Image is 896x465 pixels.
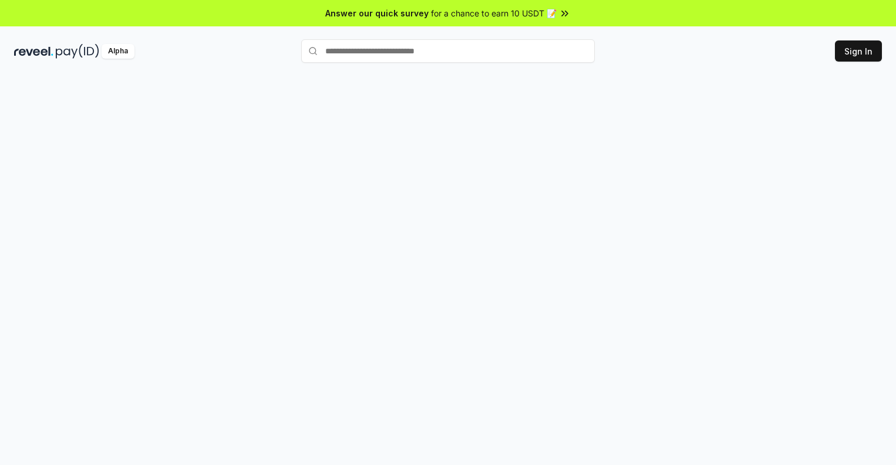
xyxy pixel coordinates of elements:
[835,40,882,62] button: Sign In
[431,7,557,19] span: for a chance to earn 10 USDT 📝
[14,44,53,59] img: reveel_dark
[56,44,99,59] img: pay_id
[102,44,134,59] div: Alpha
[325,7,429,19] span: Answer our quick survey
